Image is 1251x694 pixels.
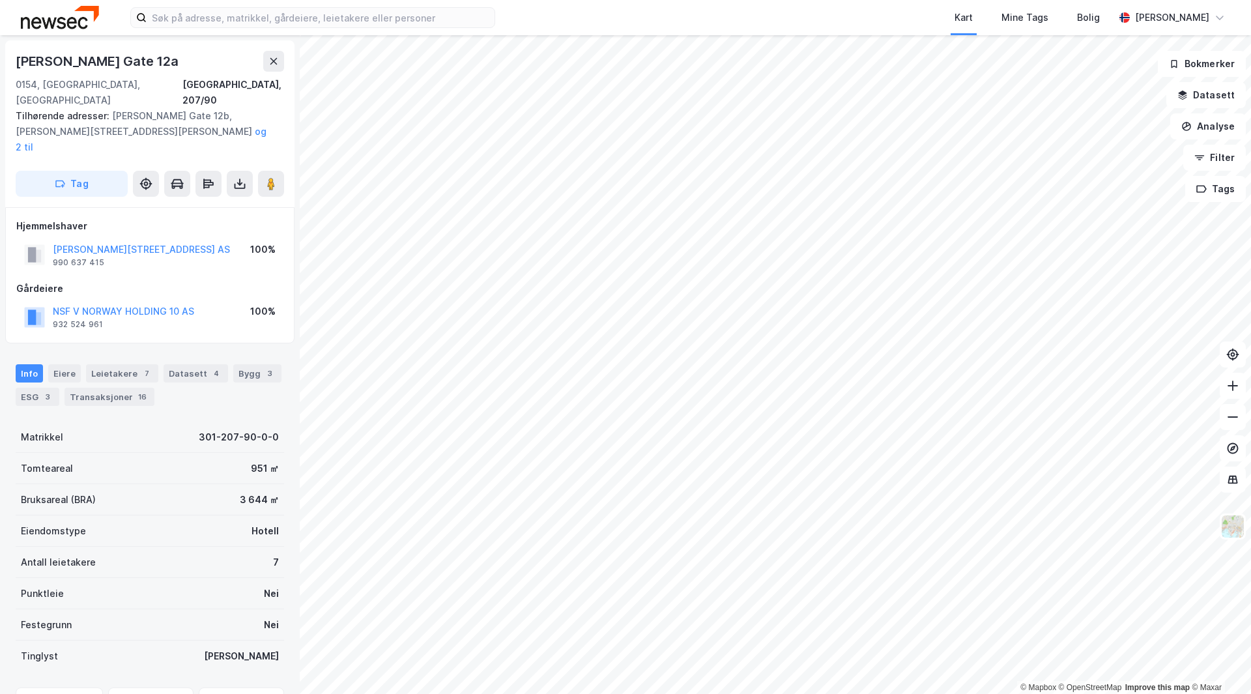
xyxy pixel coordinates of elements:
div: Festegrunn [21,617,72,633]
button: Bokmerker [1158,51,1246,77]
div: 16 [136,390,149,403]
a: Improve this map [1125,683,1190,692]
div: 3 644 ㎡ [240,492,279,508]
div: Hjemmelshaver [16,218,283,234]
div: Kart [955,10,973,25]
div: 7 [273,555,279,570]
div: Bolig [1077,10,1100,25]
button: Tags [1185,176,1246,202]
button: Analyse [1170,113,1246,139]
div: 4 [210,367,223,380]
button: Datasett [1166,82,1246,108]
img: newsec-logo.f6e21ccffca1b3a03d2d.png [21,6,99,29]
span: Tilhørende adresser: [16,110,112,121]
div: 932 524 961 [53,319,103,330]
img: Z [1220,514,1245,539]
div: Punktleie [21,586,64,601]
div: Tinglyst [21,648,58,664]
div: 0154, [GEOGRAPHIC_DATA], [GEOGRAPHIC_DATA] [16,77,182,108]
input: Søk på adresse, matrikkel, gårdeiere, leietakere eller personer [147,8,495,27]
button: Filter [1183,145,1246,171]
div: Gårdeiere [16,281,283,296]
div: 100% [250,304,276,319]
div: Eiendomstype [21,523,86,539]
div: Datasett [164,364,228,383]
div: Kontrollprogram for chat [1186,631,1251,694]
div: Matrikkel [21,429,63,445]
div: 990 637 415 [53,257,104,268]
a: Mapbox [1020,683,1056,692]
div: Tomteareal [21,461,73,476]
div: 3 [41,390,54,403]
button: Tag [16,171,128,197]
div: 7 [140,367,153,380]
div: 301-207-90-0-0 [199,429,279,445]
div: Hotell [252,523,279,539]
div: [PERSON_NAME] Gate 12b, [PERSON_NAME][STREET_ADDRESS][PERSON_NAME] [16,108,274,155]
div: [PERSON_NAME] [204,648,279,664]
div: [PERSON_NAME] Gate 12a [16,51,181,72]
div: ESG [16,388,59,406]
div: Bygg [233,364,281,383]
div: Eiere [48,364,81,383]
div: 3 [263,367,276,380]
div: Mine Tags [1001,10,1048,25]
div: Antall leietakere [21,555,96,570]
div: Transaksjoner [65,388,154,406]
div: [PERSON_NAME] [1135,10,1209,25]
div: Bruksareal (BRA) [21,492,96,508]
div: 951 ㎡ [251,461,279,476]
div: Nei [264,586,279,601]
iframe: Chat Widget [1186,631,1251,694]
div: Nei [264,617,279,633]
div: Info [16,364,43,383]
div: Leietakere [86,364,158,383]
div: 100% [250,242,276,257]
div: [GEOGRAPHIC_DATA], 207/90 [182,77,284,108]
a: OpenStreetMap [1059,683,1122,692]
